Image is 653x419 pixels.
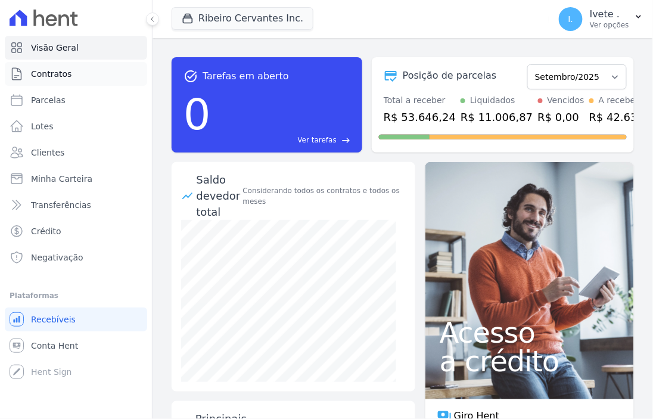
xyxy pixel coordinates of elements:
[5,167,147,191] a: Minha Carteira
[5,334,147,358] a: Conta Hent
[242,185,406,207] div: Considerando todos os contratos e todos os meses
[31,252,83,263] span: Negativação
[184,69,198,83] span: task_alt
[31,199,91,211] span: Transferências
[298,135,337,145] span: Ver tarefas
[5,88,147,112] a: Parcelas
[599,94,639,107] div: A receber
[403,69,497,83] div: Posição de parcelas
[470,94,515,107] div: Liquidados
[31,340,78,352] span: Conta Hent
[590,20,629,30] p: Ver opções
[341,136,350,145] span: east
[461,109,533,125] div: R$ 11.006,87
[203,69,289,83] span: Tarefas em aberto
[5,114,147,138] a: Lotes
[172,7,313,30] button: Ribeiro Cervantes Inc.
[31,314,76,325] span: Recebíveis
[184,83,211,145] div: 0
[440,347,620,375] span: a crédito
[5,246,147,269] a: Negativação
[5,193,147,217] a: Transferências
[5,62,147,86] a: Contratos
[5,36,147,60] a: Visão Geral
[5,308,147,331] a: Recebíveis
[538,109,584,125] div: R$ 0,00
[384,109,456,125] div: R$ 53.646,24
[31,225,61,237] span: Crédito
[31,120,54,132] span: Lotes
[31,173,92,185] span: Minha Carteira
[590,8,629,20] p: Ivete .
[216,135,350,145] a: Ver tarefas east
[5,219,147,243] a: Crédito
[31,94,66,106] span: Parcelas
[5,141,147,165] a: Clientes
[384,94,456,107] div: Total a receber
[568,15,574,23] span: I.
[31,42,79,54] span: Visão Geral
[548,94,584,107] div: Vencidos
[440,318,620,347] span: Acesso
[549,2,653,36] button: I. Ivete . Ver opções
[31,68,71,80] span: Contratos
[10,288,142,303] div: Plataformas
[31,147,64,159] span: Clientes
[196,172,240,220] div: Saldo devedor total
